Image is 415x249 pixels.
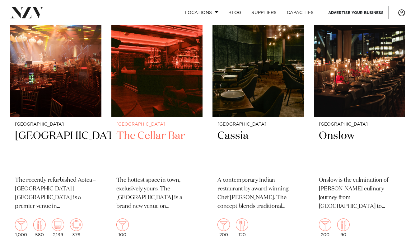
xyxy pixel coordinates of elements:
img: dining.png [236,218,248,231]
img: dining.png [337,218,350,231]
p: The recently refurbished Aotea – [GEOGRAPHIC_DATA] | [GEOGRAPHIC_DATA] is a premier venue in [GEO... [15,176,96,211]
small: [GEOGRAPHIC_DATA] [319,122,400,127]
a: Advertise your business [323,6,389,19]
small: [GEOGRAPHIC_DATA] [116,122,198,127]
img: cocktail.png [319,218,331,231]
div: 580 [33,218,46,237]
p: Onslow is the culmination of [PERSON_NAME] culinary journey from [GEOGRAPHIC_DATA] to [US_STATE] ... [319,176,400,211]
p: The hottest space in town, exclusively yours. The [GEOGRAPHIC_DATA] is a brand new venue on [GEOG... [116,176,198,211]
img: cocktail.png [116,218,129,231]
a: Locations [180,6,223,19]
a: SUPPLIERS [246,6,282,19]
img: dining.png [33,218,46,231]
div: 2,139 [52,218,64,237]
div: 200 [217,218,230,237]
h2: The Cellar Bar [116,129,198,171]
img: cocktail.png [217,218,230,231]
div: 100 [116,218,129,237]
div: 200 [319,218,331,237]
div: 120 [236,218,248,237]
h2: [GEOGRAPHIC_DATA] [15,129,96,171]
div: 376 [70,218,82,237]
small: [GEOGRAPHIC_DATA] [217,122,299,127]
a: BLOG [223,6,246,19]
img: cocktail.png [15,218,27,231]
div: 1,000 [15,218,27,237]
img: nzv-logo.png [10,7,44,18]
div: 90 [337,218,350,237]
h2: Cassia [217,129,299,171]
h2: Onslow [319,129,400,171]
img: theatre.png [52,218,64,231]
img: meeting.png [70,218,82,231]
small: [GEOGRAPHIC_DATA] [15,122,96,127]
a: Capacities [282,6,319,19]
p: A contemporary Indian restaurant by award-winning Chef [PERSON_NAME]. The concept blends traditio... [217,176,299,211]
